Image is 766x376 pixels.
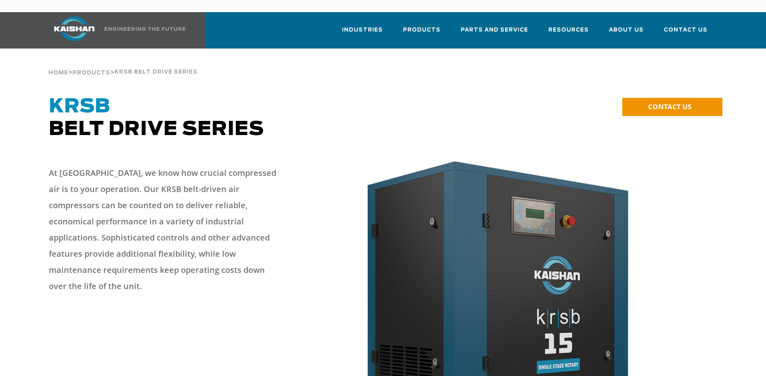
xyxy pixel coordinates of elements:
[49,97,264,139] span: Belt Drive Series
[73,69,110,76] a: Products
[548,25,589,35] span: Resources
[49,97,110,116] span: KRSB
[342,25,383,35] span: Industries
[48,49,197,79] div: > >
[664,19,707,47] a: Contact Us
[403,25,441,35] span: Products
[609,19,644,47] a: About Us
[73,70,110,76] span: Products
[48,69,68,76] a: Home
[403,19,441,47] a: Products
[648,102,691,111] span: CONTACT US
[461,19,528,47] a: Parts and Service
[44,17,105,41] img: kaishan logo
[664,25,707,35] span: Contact Us
[115,70,197,75] span: krsb belt drive series
[342,19,383,47] a: Industries
[44,12,187,49] a: Kaishan USA
[49,165,283,294] p: At [GEOGRAPHIC_DATA], we know how crucial compressed air is to your operation. Our KRSB belt-driv...
[622,98,722,116] a: CONTACT US
[105,27,185,31] img: Engineering the future
[609,25,644,35] span: About Us
[548,19,589,47] a: Resources
[48,70,68,76] span: Home
[461,25,528,35] span: Parts and Service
